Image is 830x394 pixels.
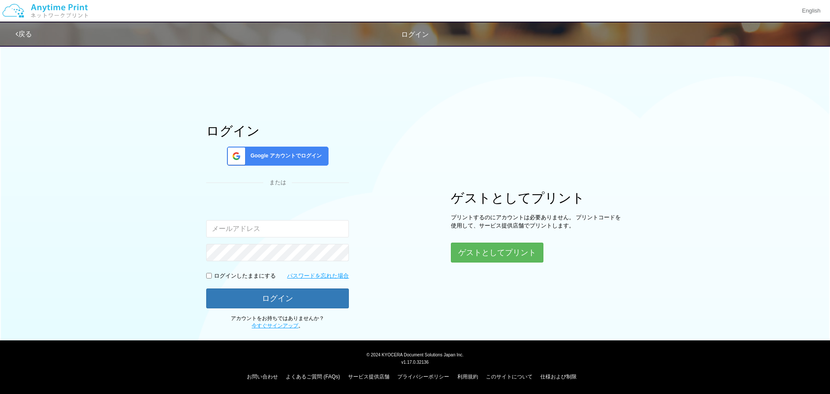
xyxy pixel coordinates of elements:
a: 今すぐサインアップ [252,323,298,329]
a: サービス提供店舗 [348,374,389,380]
span: © 2024 KYOCERA Document Solutions Japan Inc. [367,352,464,357]
span: Google アカウントでログイン [247,152,322,160]
p: アカウントをお持ちではありませんか？ [206,315,349,330]
p: プリントするのにアカウントは必要ありません。 プリントコードを使用して、サービス提供店舗でプリントします。 [451,214,624,230]
button: ゲストとしてプリント [451,243,543,263]
span: v1.17.0.32136 [401,359,428,365]
span: 。 [252,323,303,329]
button: ログイン [206,288,349,308]
p: ログインしたままにする [214,272,276,280]
span: ログイン [401,31,429,38]
a: 戻る [16,30,32,38]
a: 利用規約 [457,374,478,380]
h1: ログイン [206,124,349,138]
div: または [206,179,349,187]
a: パスワードを忘れた場合 [287,272,349,280]
a: 仕様および制限 [540,374,577,380]
a: お問い合わせ [247,374,278,380]
a: プライバシーポリシー [397,374,449,380]
a: このサイトについて [486,374,533,380]
input: メールアドレス [206,220,349,237]
a: よくあるご質問 (FAQs) [286,374,340,380]
h1: ゲストとしてプリント [451,191,624,205]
